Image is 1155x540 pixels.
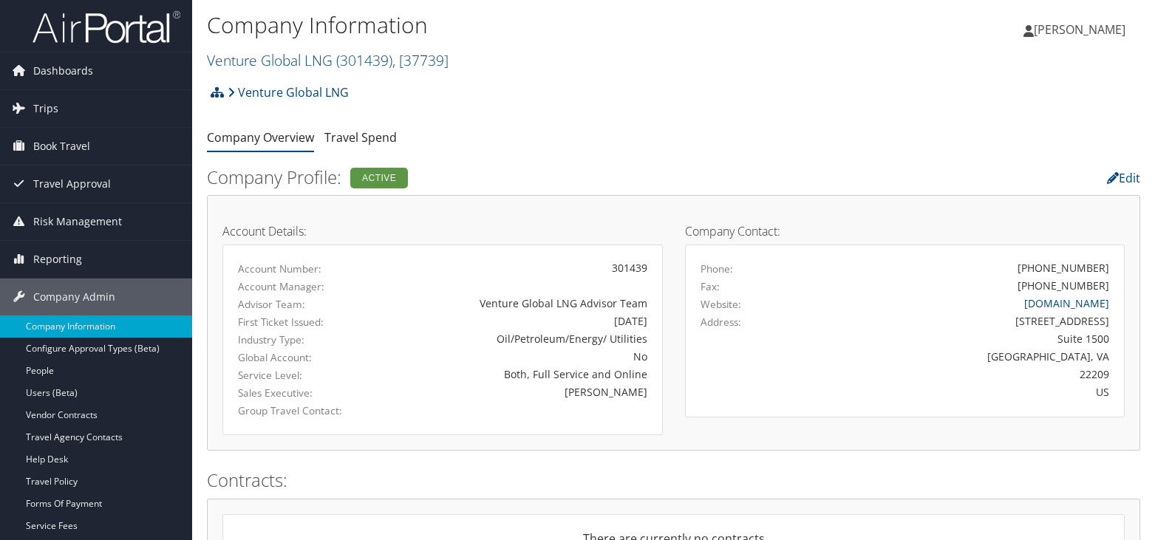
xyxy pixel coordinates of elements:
h4: Account Details: [222,225,663,237]
div: No [382,349,647,364]
span: Book Travel [33,128,90,165]
div: US [808,384,1109,400]
div: [PHONE_NUMBER] [1018,260,1109,276]
span: ( 301439 ) [336,50,392,70]
label: Fax: [701,279,720,294]
div: [PERSON_NAME] [382,384,647,400]
span: Travel Approval [33,165,111,202]
span: , [ 37739 ] [392,50,449,70]
span: Reporting [33,241,82,278]
div: Suite 1500 [808,331,1109,346]
label: Advisor Team: [238,297,359,312]
h2: Contracts: [207,468,1140,493]
img: airportal-logo.png [33,10,180,44]
label: Service Level: [238,368,359,383]
a: Venture Global LNG [207,50,449,70]
span: Trips [33,90,58,127]
div: [STREET_ADDRESS] [808,313,1109,329]
div: Active [350,168,408,188]
label: Account Number: [238,262,359,276]
label: Account Manager: [238,279,359,294]
a: Company Overview [207,129,314,146]
div: [PHONE_NUMBER] [1018,278,1109,293]
span: Company Admin [33,278,115,315]
div: Oil/Petroleum/Energy/ Utilities [382,331,647,346]
span: [PERSON_NAME] [1034,21,1125,38]
h2: Company Profile: [207,165,822,190]
div: 301439 [382,260,647,276]
label: Address: [701,315,741,329]
div: 22209 [808,366,1109,382]
div: Venture Global LNG Advisor Team [382,295,647,311]
a: Travel Spend [324,129,397,146]
div: Both, Full Service and Online [382,366,647,382]
label: First Ticket Issued: [238,315,359,329]
a: [DOMAIN_NAME] [1024,296,1109,310]
label: Industry Type: [238,332,359,347]
span: Dashboards [33,52,93,89]
label: Group Travel Contact: [238,403,359,418]
label: Website: [701,297,741,312]
div: [GEOGRAPHIC_DATA], VA [808,349,1109,364]
a: [PERSON_NAME] [1023,7,1140,52]
span: Risk Management [33,203,122,240]
label: Global Account: [238,350,359,365]
h1: Company Information [207,10,829,41]
h4: Company Contact: [685,225,1125,237]
label: Phone: [701,262,733,276]
a: Edit [1107,170,1140,186]
label: Sales Executive: [238,386,359,400]
a: Venture Global LNG [228,78,349,107]
div: [DATE] [382,313,647,329]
